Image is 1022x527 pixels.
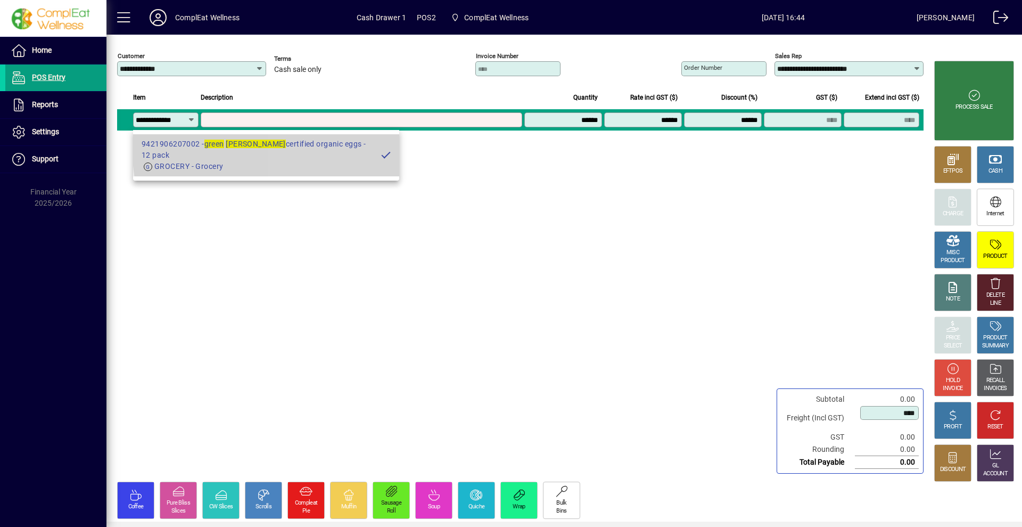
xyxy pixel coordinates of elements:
div: CASH [988,167,1002,175]
td: Subtotal [781,393,855,406]
div: Scrolls [256,503,271,511]
div: Wrap [513,503,525,511]
div: Bulk [556,499,566,507]
div: LINE [990,299,1001,307]
div: RECALL [986,377,1005,385]
span: ComplEat Wellness [447,8,533,27]
div: Soup [428,503,440,511]
div: GL [992,462,999,470]
div: DELETE [986,291,1004,299]
div: Sausage [381,499,401,507]
div: ACCOUNT [983,470,1008,478]
div: Roll [387,507,395,515]
span: Extend incl GST ($) [865,92,919,103]
span: Cash sale only [274,66,322,74]
span: POS2 [417,9,436,26]
td: 0.00 [855,431,919,443]
div: Muffin [341,503,357,511]
div: PROFIT [944,423,962,431]
div: DISCOUNT [940,466,966,474]
div: PROCESS SALE [955,103,993,111]
mat-label: Customer [118,52,145,60]
mat-label: Order number [684,64,722,71]
span: Quantity [573,92,598,103]
span: Description [201,92,233,103]
td: 0.00 [855,393,919,406]
div: Pie [302,507,310,515]
div: NOTE [946,295,960,303]
div: Internet [986,210,1004,218]
mat-label: Sales rep [775,52,802,60]
span: GST ($) [816,92,837,103]
div: PRODUCT [983,334,1007,342]
div: PRODUCT [983,253,1007,261]
div: ComplEat Wellness [175,9,240,26]
a: Reports [5,92,106,118]
a: Logout [985,2,1009,37]
div: Compleat [295,499,317,507]
span: Support [32,155,59,163]
div: PRODUCT [941,257,965,265]
td: GST [781,431,855,443]
div: Pure Bliss [167,499,190,507]
button: Profile [141,8,175,27]
span: Reports [32,100,58,109]
mat-label: Invoice number [476,52,518,60]
a: Settings [5,119,106,145]
div: Coffee [128,503,144,511]
div: INVOICE [943,385,962,393]
div: CHARGE [943,210,963,218]
span: Terms [274,55,338,62]
div: MISC [946,249,959,257]
div: Quiche [468,503,485,511]
span: Discount (%) [721,92,757,103]
span: Item [133,92,146,103]
td: 0.00 [855,443,919,456]
div: Bins [556,507,566,515]
div: PRICE [946,334,960,342]
div: SELECT [944,342,962,350]
div: Slices [171,507,186,515]
td: Freight (Incl GST) [781,406,855,431]
td: Rounding [781,443,855,456]
span: Cash Drawer 1 [357,9,406,26]
div: [PERSON_NAME] [917,9,975,26]
div: EFTPOS [943,167,963,175]
a: Home [5,37,106,64]
span: ComplEat Wellness [464,9,529,26]
div: SUMMARY [982,342,1009,350]
span: Rate incl GST ($) [630,92,678,103]
div: INVOICES [984,385,1007,393]
div: RESET [987,423,1003,431]
div: HOLD [946,377,960,385]
span: Home [32,46,52,54]
div: CW Slices [209,503,233,511]
span: POS Entry [32,73,65,82]
span: Settings [32,127,59,136]
span: [DATE] 16:44 [650,9,917,26]
td: Total Payable [781,456,855,469]
a: Support [5,146,106,173]
td: 0.00 [855,456,919,469]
